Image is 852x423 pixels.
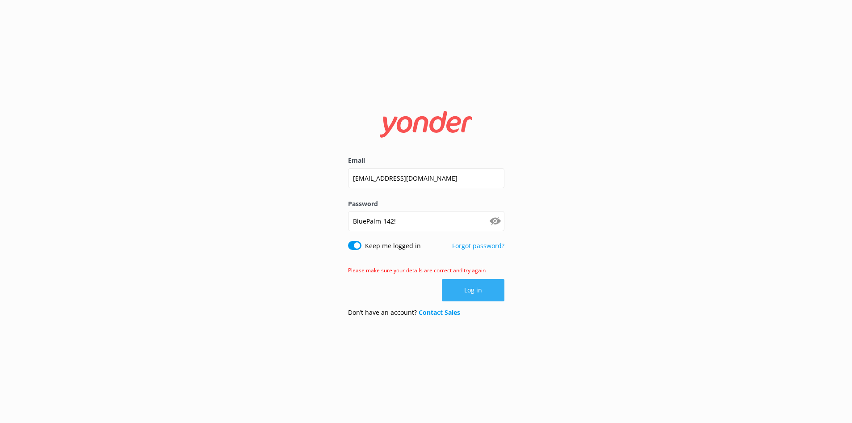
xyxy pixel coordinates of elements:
button: Show password [487,212,504,230]
label: Email [348,156,504,165]
label: Password [348,199,504,209]
a: Forgot password? [452,241,504,250]
label: Keep me logged in [365,241,421,251]
a: Contact Sales [419,308,460,317]
input: user@emailaddress.com [348,168,504,188]
p: Don’t have an account? [348,308,460,317]
span: Please make sure your details are correct and try again [348,266,486,274]
button: Log in [442,279,504,301]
